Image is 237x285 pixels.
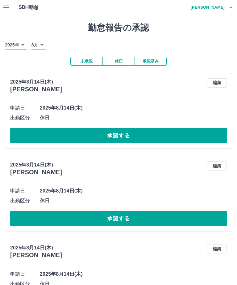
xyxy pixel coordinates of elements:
[207,244,227,253] button: 編集
[40,114,227,122] span: 休日
[10,86,62,93] h3: [PERSON_NAME]
[5,41,27,50] div: 2025年
[10,104,40,112] span: 申請日:
[207,161,227,171] button: 編集
[10,211,227,226] button: 承認する
[135,57,167,66] button: 承認済み
[31,41,46,50] div: 8月
[10,128,227,143] button: 承認する
[207,78,227,88] button: 編集
[10,252,62,259] h3: [PERSON_NAME]
[40,187,227,195] span: 2025年8月14日(木)
[10,244,62,252] p: 2025年8月14日(木)
[10,78,62,86] p: 2025年8月14日(木)
[102,57,135,66] button: 休日
[10,169,62,176] h3: [PERSON_NAME]
[10,114,40,122] span: 出勤区分:
[5,23,232,33] h1: 勤怠報告の承認
[40,270,227,278] span: 2025年8月14日(木)
[10,270,40,278] span: 申請日:
[40,104,227,112] span: 2025年8月14日(木)
[10,197,40,205] span: 出勤区分:
[70,57,102,66] button: 未承認
[10,187,40,195] span: 申請日:
[40,197,227,205] span: 休日
[10,161,62,169] p: 2025年8月14日(木)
